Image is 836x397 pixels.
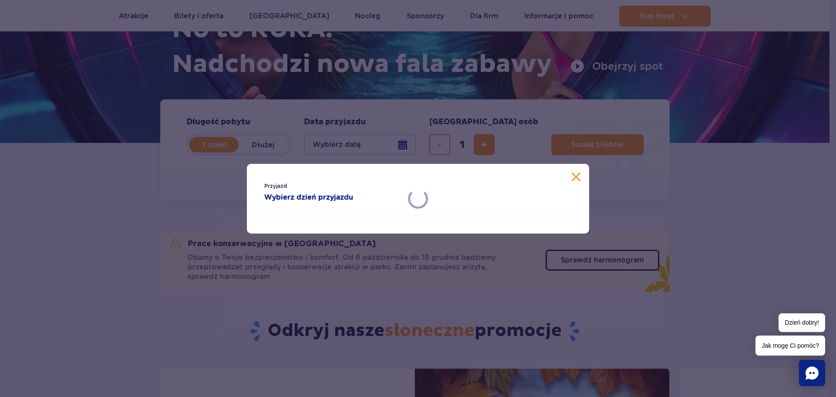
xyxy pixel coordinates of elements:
[779,313,825,332] span: Dzień dobry!
[799,360,825,386] div: Pogawędzić
[755,336,825,356] span: Jak mogę Ci pomóc?
[264,182,401,190] span: Przyjazd
[264,192,401,203] strong: Wybierz dzień przyjazdu
[572,173,580,181] button: Zamknij kalendarz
